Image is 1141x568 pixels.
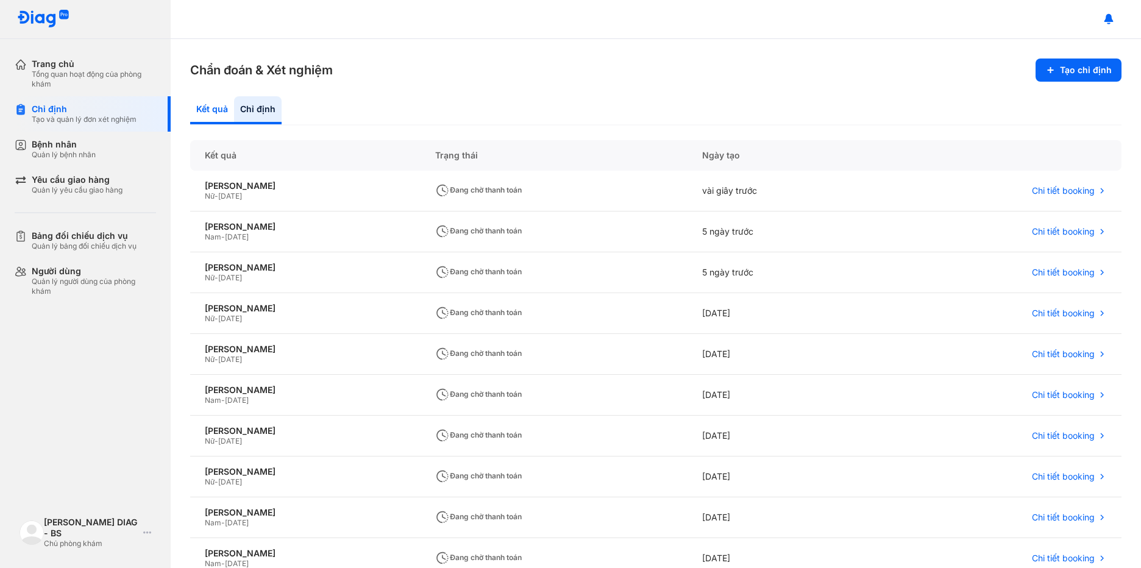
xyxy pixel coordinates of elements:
div: [PERSON_NAME] [205,507,406,518]
span: Chi tiết booking [1032,553,1095,564]
span: [DATE] [218,314,242,323]
div: [DATE] [688,497,881,538]
div: Ngày tạo [688,140,881,171]
span: Đang chờ thanh toán [435,226,522,235]
div: Quản lý yêu cầu giao hàng [32,185,123,195]
span: Nam [205,396,221,405]
span: [DATE] [225,559,249,568]
span: Đang chờ thanh toán [435,512,522,521]
div: [PERSON_NAME] [205,344,406,355]
span: Chi tiết booking [1032,471,1095,482]
span: - [215,314,218,323]
div: [PERSON_NAME] [205,221,406,232]
div: Tạo và quản lý đơn xét nghiệm [32,115,137,124]
div: [PERSON_NAME] [205,262,406,273]
div: 5 ngày trước [688,252,881,293]
div: [PERSON_NAME] [205,180,406,191]
div: Chỉ định [234,96,282,124]
div: Bảng đối chiếu dịch vụ [32,230,137,241]
span: - [215,436,218,446]
span: - [215,477,218,486]
span: [DATE] [225,518,249,527]
span: Đang chờ thanh toán [435,308,522,317]
div: Kết quả [190,140,421,171]
div: Chỉ định [32,104,137,115]
div: [DATE] [688,375,881,416]
span: Chi tiết booking [1032,349,1095,360]
span: - [215,273,218,282]
span: - [221,396,225,405]
div: Người dùng [32,266,156,277]
span: [DATE] [218,355,242,364]
div: [PERSON_NAME] [205,466,406,477]
div: [PERSON_NAME] [205,303,406,314]
span: Đang chờ thanh toán [435,349,522,358]
div: Quản lý bệnh nhân [32,150,96,160]
div: [PERSON_NAME] [205,425,406,436]
span: [DATE] [218,191,242,201]
span: Nam [205,518,221,527]
span: Nữ [205,314,215,323]
span: Chi tiết booking [1032,226,1095,237]
span: - [221,559,225,568]
div: [DATE] [688,416,881,456]
span: - [221,518,225,527]
div: Trạng thái [421,140,688,171]
span: Đang chờ thanh toán [435,553,522,562]
div: [PERSON_NAME] [205,548,406,559]
div: Bệnh nhân [32,139,96,150]
div: Kết quả [190,96,234,124]
span: - [215,355,218,364]
span: Chi tiết booking [1032,389,1095,400]
span: Đang chờ thanh toán [435,389,522,399]
span: Nữ [205,477,215,486]
div: Trang chủ [32,59,156,69]
div: vài giây trước [688,171,881,211]
div: Yêu cầu giao hàng [32,174,123,185]
button: Tạo chỉ định [1036,59,1121,82]
div: Quản lý bảng đối chiếu dịch vụ [32,241,137,251]
span: Chi tiết booking [1032,512,1095,523]
div: [DATE] [688,293,881,334]
div: Quản lý người dùng của phòng khám [32,277,156,296]
span: - [215,191,218,201]
span: Nữ [205,191,215,201]
span: Chi tiết booking [1032,430,1095,441]
div: [DATE] [688,456,881,497]
div: [PERSON_NAME] DIAG - BS [44,517,138,539]
span: [DATE] [218,436,242,446]
span: [DATE] [225,396,249,405]
span: Chi tiết booking [1032,308,1095,319]
span: Đang chờ thanh toán [435,267,522,276]
span: Nữ [205,273,215,282]
img: logo [17,10,69,29]
span: Nữ [205,436,215,446]
div: Chủ phòng khám [44,539,138,548]
div: [PERSON_NAME] [205,385,406,396]
span: Nữ [205,355,215,364]
span: [DATE] [218,273,242,282]
span: Nam [205,559,221,568]
span: Đang chờ thanh toán [435,430,522,439]
span: - [221,232,225,241]
span: Nam [205,232,221,241]
span: Chi tiết booking [1032,267,1095,278]
span: Đang chờ thanh toán [435,471,522,480]
span: Chi tiết booking [1032,185,1095,196]
div: Tổng quan hoạt động của phòng khám [32,69,156,89]
h3: Chẩn đoán & Xét nghiệm [190,62,333,79]
img: logo [20,520,44,545]
span: [DATE] [218,477,242,486]
div: [DATE] [688,334,881,375]
div: 5 ngày trước [688,211,881,252]
span: [DATE] [225,232,249,241]
span: Đang chờ thanh toán [435,185,522,194]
